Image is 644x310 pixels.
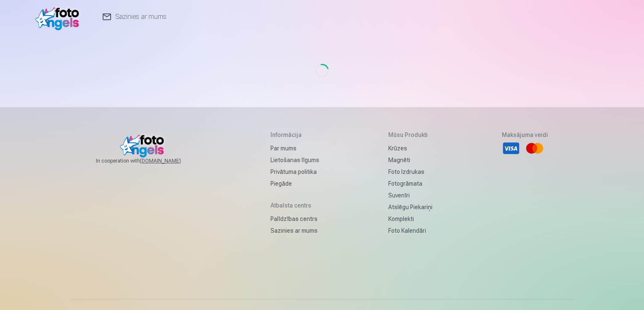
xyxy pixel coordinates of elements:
a: [DOMAIN_NAME] [140,158,201,164]
a: Sazinies ar mums [270,225,319,236]
h5: Maksājuma veidi [502,131,548,139]
a: Par mums [270,142,319,154]
a: Palīdzības centrs [270,213,319,225]
a: Krūzes [388,142,432,154]
a: Privātuma politika [270,166,319,178]
h5: Informācija [270,131,319,139]
a: Lietošanas līgums [270,154,319,166]
li: Mastercard [525,139,544,158]
a: Magnēti [388,154,432,166]
a: Atslēgu piekariņi [388,201,432,213]
img: /fa1 [35,3,84,30]
a: Foto izdrukas [388,166,432,178]
span: In cooperation with [96,158,201,164]
h5: Mūsu produkti [388,131,432,139]
a: Komplekti [388,213,432,225]
h5: Atbalsta centrs [270,201,319,210]
a: Piegāde [270,178,319,189]
a: Suvenīri [388,189,432,201]
a: Fotogrāmata [388,178,432,189]
li: Visa [502,139,520,158]
a: Foto kalendāri [388,225,432,236]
